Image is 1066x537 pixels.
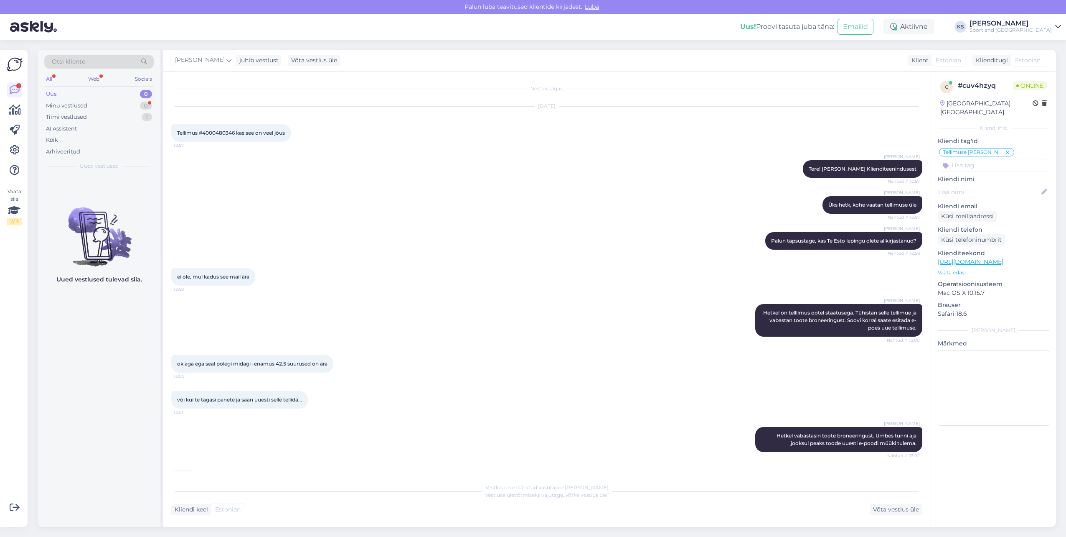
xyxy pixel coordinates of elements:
[888,178,920,184] span: Nähtud ✓ 12:57
[938,327,1049,334] div: [PERSON_NAME]
[485,484,609,491] span: Vestlus on määratud kasutajale [PERSON_NAME]
[884,297,920,304] span: [PERSON_NAME]
[809,166,916,172] span: Tere! [PERSON_NAME] Klienditeenindusest
[884,189,920,196] span: [PERSON_NAME]
[174,142,205,148] span: 12:57
[177,396,302,403] span: vōi kui te tagasi panete ja saan uuesti selle tellida...
[938,249,1049,258] p: Klienditeekond
[938,159,1049,171] input: Lisa tag
[7,56,23,72] img: Askly Logo
[177,361,327,367] span: ok aga ega seal polegi midagi -enamus 42.5 suurused on ära
[970,20,1052,27] div: [PERSON_NAME]
[908,56,929,65] div: Klient
[887,453,920,459] span: Nähtud ✓ 13:02
[970,27,1052,33] div: Sportland [GEOGRAPHIC_DATA]
[174,409,205,415] span: 13:01
[46,90,57,98] div: Uus
[777,432,918,446] span: Hetkel vabastasin toote broneeringust. Umbes tunni aja jooksul peaks toode uuesti e-poodi müüki t...
[46,136,58,144] div: Kõik
[7,218,22,225] div: 2 / 3
[954,21,966,33] div: KS
[887,337,920,343] span: Nähtud ✓ 13:00
[582,3,602,10] span: Luba
[828,202,916,208] span: Üks hetk, kohe vaatan tellimuse üle
[171,102,922,110] div: [DATE]
[44,74,54,84] div: All
[7,188,22,225] div: Vaata siia
[740,23,756,31] b: Uus!
[938,258,1003,266] a: [URL][DOMAIN_NAME]
[563,492,609,498] i: „Võtke vestlus üle”
[177,130,285,136] span: Tellimus #4000480346 kas see on veel jōus
[938,269,1049,276] p: Vaata edasi ...
[763,309,918,331] span: Hetkel on telllimus ootel staatusega. Tühistan selle tellimue ja vabastan toote broneeringust. So...
[171,505,208,514] div: Kliendi keel
[888,250,920,256] span: Nähtud ✓ 12:58
[884,225,920,232] span: [PERSON_NAME]
[46,148,80,156] div: Arhiveeritud
[771,238,916,244] span: Palun täpsustage, kas Te Esto lepingu olete allkirjastanud?
[938,225,1049,234] p: Kliendi telefon
[943,150,1005,155] span: Tellimuse [PERSON_NAME] info
[1013,81,1047,90] span: Online
[175,56,225,65] span: [PERSON_NAME]
[945,84,949,90] span: c
[177,274,249,280] span: ei ole, mul kadus see mail ära
[740,22,834,32] div: Proovi tasuta juba täna:
[938,137,1049,146] p: Kliendi tag'id
[938,280,1049,289] p: Operatsioonisüsteem
[236,56,279,65] div: juhib vestlust
[46,102,87,110] div: Minu vestlused
[938,124,1049,132] div: Kliendi info
[86,74,101,84] div: Web
[133,74,154,84] div: Socials
[938,187,1040,197] input: Lisa nimi
[174,286,205,292] span: 12:59
[938,309,1049,318] p: Safari 18.6
[80,162,119,170] span: Uued vestlused
[174,373,205,379] span: 13:00
[938,175,1049,184] p: Kliendi nimi
[888,214,920,220] span: Nähtud ✓ 12:57
[140,90,152,98] div: 0
[972,56,1008,65] div: Klienditugi
[46,113,87,121] div: Tiimi vestlused
[938,234,1005,245] div: Küsi telefoninumbrit
[142,113,152,121] div: 1
[52,57,85,66] span: Otsi kliente
[883,19,934,34] div: Aktiivne
[884,420,920,427] span: [PERSON_NAME]
[38,192,160,268] img: No chats
[938,289,1049,297] p: Mac OS X 10.15.7
[958,81,1013,91] div: # cuv4hzyq
[56,275,142,284] p: Uued vestlused tulevad siia.
[884,153,920,160] span: [PERSON_NAME]
[970,20,1061,33] a: [PERSON_NAME]Sportland [GEOGRAPHIC_DATA]
[938,301,1049,309] p: Brauser
[938,202,1049,211] p: Kliendi email
[215,505,241,514] span: Estonian
[288,55,340,66] div: Võta vestlus üle
[140,102,152,110] div: 0
[938,211,997,222] div: Küsi meiliaadressi
[485,492,609,498] span: Vestluse ülevõtmiseks vajutage
[940,99,1033,117] div: [GEOGRAPHIC_DATA], [GEOGRAPHIC_DATA]
[838,19,873,35] button: Emailid
[938,339,1049,348] p: Märkmed
[46,125,77,133] div: AI Assistent
[1015,56,1041,65] span: Estonian
[870,504,922,515] div: Võta vestlus üle
[936,56,961,65] span: Estonian
[171,85,922,92] div: Vestlus algas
